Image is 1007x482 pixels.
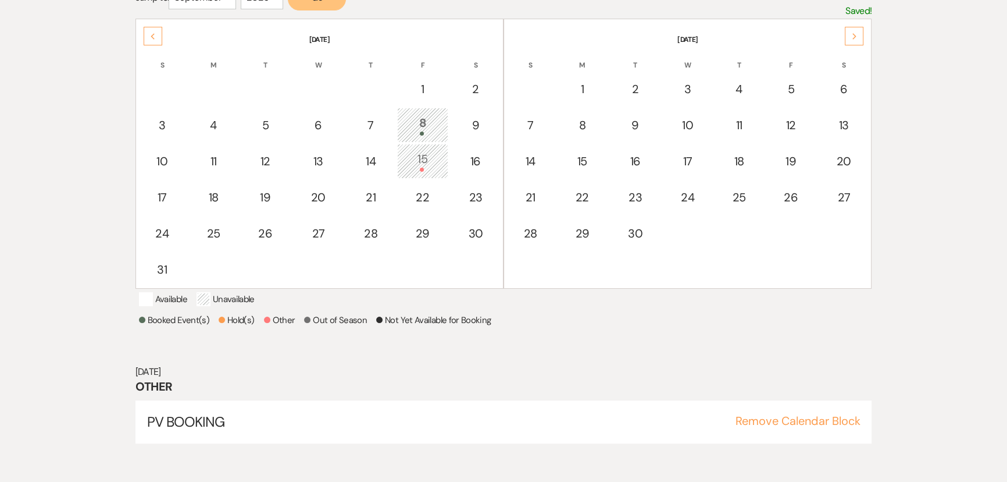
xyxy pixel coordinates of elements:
[720,116,758,134] div: 11
[824,189,863,206] div: 27
[512,225,549,242] div: 28
[352,116,389,134] div: 7
[246,189,284,206] div: 19
[563,189,601,206] div: 22
[845,3,872,19] p: Saved!
[298,116,338,134] div: 6
[772,80,810,98] div: 5
[563,225,601,242] div: 29
[345,46,395,70] th: T
[720,189,758,206] div: 25
[772,116,810,134] div: 12
[139,313,209,327] p: Booked Event(s)
[824,80,863,98] div: 6
[817,46,870,70] th: S
[137,46,187,70] th: S
[135,378,872,395] h3: Other
[195,116,232,134] div: 4
[456,116,495,134] div: 9
[563,153,601,170] div: 15
[195,225,232,242] div: 25
[563,80,601,98] div: 1
[240,46,291,70] th: T
[563,116,601,134] div: 8
[352,189,389,206] div: 21
[144,116,181,134] div: 3
[246,116,284,134] div: 5
[139,292,187,306] p: Available
[669,80,706,98] div: 3
[147,413,224,431] span: PV BOOKING
[663,46,713,70] th: W
[720,80,758,98] div: 4
[669,189,706,206] div: 24
[144,189,181,206] div: 17
[135,366,872,378] h6: [DATE]
[292,46,344,70] th: W
[512,153,549,170] div: 14
[824,153,863,170] div: 20
[188,46,238,70] th: M
[615,80,655,98] div: 2
[376,313,491,327] p: Not Yet Available for Booking
[246,225,284,242] div: 26
[456,153,495,170] div: 16
[615,189,655,206] div: 23
[824,116,863,134] div: 13
[609,46,661,70] th: T
[144,225,181,242] div: 24
[720,153,758,170] div: 18
[219,313,255,327] p: Hold(s)
[456,225,495,242] div: 30
[772,153,810,170] div: 19
[304,313,367,327] p: Out of Season
[264,313,295,327] p: Other
[505,46,555,70] th: S
[144,153,181,170] div: 10
[403,80,442,98] div: 1
[195,153,232,170] div: 11
[449,46,502,70] th: S
[352,225,389,242] div: 28
[714,46,764,70] th: T
[765,46,816,70] th: F
[298,225,338,242] div: 27
[403,189,442,206] div: 22
[615,116,655,134] div: 9
[512,116,549,134] div: 7
[669,116,706,134] div: 10
[403,114,442,136] div: 8
[505,20,870,45] th: [DATE]
[456,80,495,98] div: 2
[397,46,448,70] th: F
[144,261,181,278] div: 31
[556,46,608,70] th: M
[735,415,860,427] button: Remove Calendar Block
[615,153,655,170] div: 16
[298,189,338,206] div: 20
[512,189,549,206] div: 21
[197,292,255,306] p: Unavailable
[246,153,284,170] div: 12
[298,153,338,170] div: 13
[456,189,495,206] div: 23
[772,189,810,206] div: 26
[195,189,232,206] div: 18
[615,225,655,242] div: 30
[403,150,442,172] div: 15
[403,225,442,242] div: 29
[669,153,706,170] div: 17
[352,153,389,170] div: 14
[137,20,502,45] th: [DATE]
